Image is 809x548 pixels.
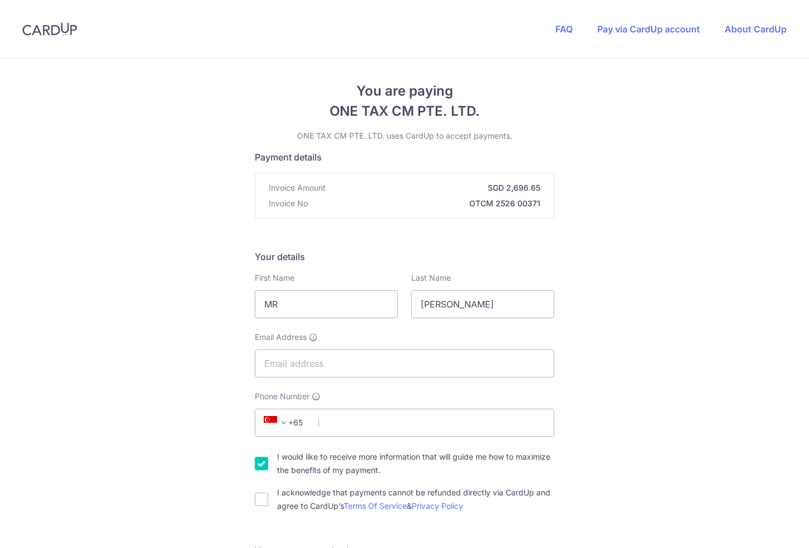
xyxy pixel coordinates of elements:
a: Pay via CardUp account [597,23,700,35]
input: First name [255,290,398,318]
h5: Payment details [255,150,554,164]
a: About CardUp [725,23,787,35]
label: I acknowledge that payments cannot be refunded directly via CardUp and agree to CardUp’s & [277,486,554,513]
span: Invoice Amount [269,182,326,193]
label: I would like to receive more information that will guide me how to maximize the benefits of my pa... [277,450,554,477]
a: Terms Of Service [344,501,407,511]
h5: Your details [255,250,554,263]
a: FAQ [555,23,573,35]
a: Privacy Policy [412,501,463,511]
input: Email address [255,349,554,377]
img: CardUp [22,22,77,36]
input: Last name [411,290,554,318]
strong: OTCM 2526 00371 [312,198,540,209]
span: +65 [264,416,291,429]
p: ONE TAX CM PTE. LTD. uses CardUp to accept payments. [255,130,554,141]
label: First Name [255,272,294,284]
span: +65 [260,416,311,429]
span: ONE TAX CM PTE. LTD. [255,101,554,121]
label: Last Name [411,272,451,284]
span: Invoice No [269,198,308,209]
strong: SGD 2,696.65 [330,182,540,193]
span: Phone Number [255,391,310,402]
span: Email Address [255,332,307,343]
span: You are paying [255,81,554,101]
